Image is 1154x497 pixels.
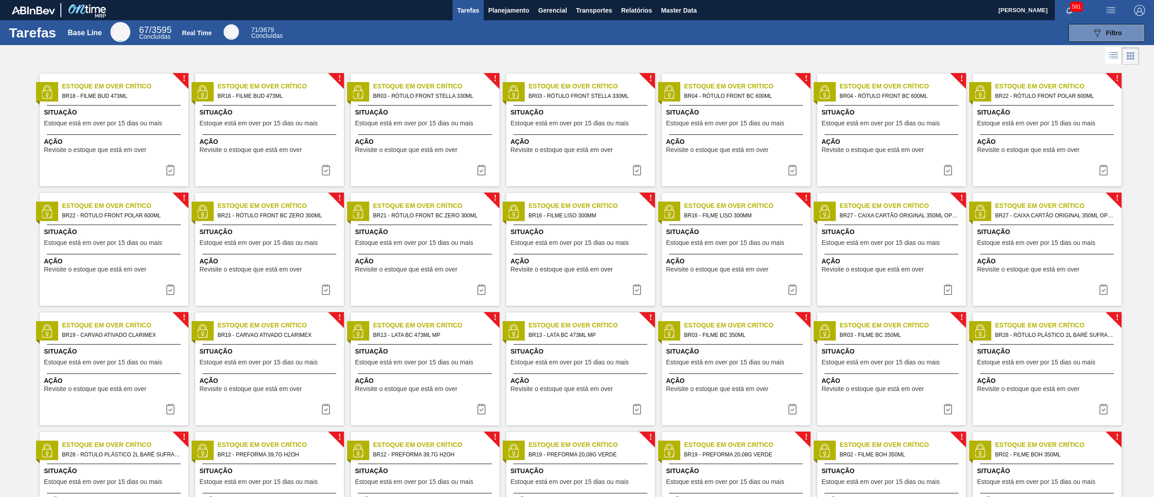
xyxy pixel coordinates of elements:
[977,137,1119,147] span: Ação
[44,147,147,153] span: Revisite o estoque que está em over
[822,386,924,392] span: Revisite o estoque que está em over
[224,24,239,40] div: Real Time
[662,205,676,218] img: status
[1098,284,1109,295] img: icon-task complete
[840,450,959,460] span: BR02 - FILME BOH 350ML
[1116,434,1118,441] span: !
[160,281,181,299] div: Completar tarefa: 30114317
[351,85,365,99] img: status
[494,434,496,441] span: !
[538,5,567,16] span: Gerencial
[511,227,653,237] span: Situação
[822,376,964,386] span: Ação
[937,161,959,179] div: Completar tarefa: 30114316
[684,201,811,211] span: Estoque em Over Crítico
[373,440,499,450] span: Estoque em Over Crítico
[782,281,803,299] div: Completar tarefa: 30114319
[476,404,487,414] img: icon-task complete
[457,5,479,16] span: Tarefas
[1070,2,1083,12] span: 581
[200,227,342,237] span: Situação
[511,137,653,147] span: Ação
[471,281,492,299] div: Completar tarefa: 30114318
[44,227,186,237] span: Situação
[1116,314,1118,321] span: !
[822,479,940,485] span: Estoque está em over por 15 dias ou mais
[488,5,529,16] span: Planejamento
[937,281,959,299] div: Completar tarefa: 30114320
[355,108,497,117] span: Situação
[977,479,1095,485] span: Estoque está em over por 15 dias ou mais
[684,330,803,340] span: BR03 - FILME BC 350ML
[251,27,283,39] div: Real Time
[937,281,959,299] button: icon-task complete
[1116,195,1118,202] span: !
[373,82,499,91] span: Estoque em Over Crítico
[977,359,1095,366] span: Estoque está em over por 15 dias ou mais
[684,440,811,450] span: Estoque em Over Crítico
[1093,400,1114,418] button: icon-task complete
[200,147,302,153] span: Revisite o estoque que está em over
[373,330,492,340] span: BR13 - LATA BC 473ML MP
[182,29,212,37] div: Real Time
[973,205,987,218] img: status
[196,85,209,99] img: status
[44,479,162,485] span: Estoque está em over por 15 dias ou mais
[373,321,499,330] span: Estoque em Over Crítico
[355,257,497,266] span: Ação
[476,284,487,295] img: icon-task complete
[977,108,1119,117] span: Situação
[529,201,655,211] span: Estoque em Over Crítico
[62,201,188,211] span: Estoque em Over Crítico
[529,321,655,330] span: Estoque em Over Crítico
[995,211,1114,221] span: BR27 - CAIXA CARTÃO ORIGINAL 350ML OPEN CORNER
[626,400,648,418] button: icon-task complete
[822,239,940,246] span: Estoque está em over por 15 dias ou mais
[355,479,473,485] span: Estoque está em over por 15 dias ou mais
[995,440,1122,450] span: Estoque em Over Crítico
[626,161,648,179] button: icon-task complete
[44,386,147,392] span: Revisite o estoque que está em over
[649,314,652,321] span: !
[315,400,337,418] button: icon-task complete
[787,284,798,295] img: icon-task complete
[68,29,102,37] div: Base Line
[621,5,652,16] span: Relatórios
[840,440,966,450] span: Estoque em Over Crítico
[684,450,803,460] span: BR19 - PREFORMA 20,08G VERDE
[822,120,940,127] span: Estoque está em over por 15 dias ou mais
[373,450,492,460] span: BR12 - PREFORMA 39,7G H2OH
[977,239,1095,246] span: Estoque está em over por 15 dias ou mais
[1068,24,1145,42] button: Filtro
[511,266,613,273] span: Revisite o estoque que está em over
[373,91,492,101] span: BR03 - RÓTULO FRONT STELLA 330ML
[62,450,181,460] span: BR28 - RÓTULO PLÁSTICO 2L BARÉ SUFRAMA AH
[139,33,171,40] span: Concluídas
[1098,165,1109,175] img: icon-task complete
[373,211,492,221] span: BR21 - RÓTULO FRONT BC ZERO 300ML
[200,108,342,117] span: Situação
[662,444,676,457] img: status
[529,440,655,450] span: Estoque em Over Crítico
[62,440,188,450] span: Estoque em Over Crítico
[511,108,653,117] span: Situação
[196,324,209,338] img: status
[139,26,172,40] div: Base Line
[251,32,283,39] span: Concluídas
[507,85,520,99] img: status
[666,120,784,127] span: Estoque está em over por 15 dias ou mais
[44,376,186,386] span: Ação
[218,330,337,340] span: BR19 - CARVAO ATIVADO CLARIMEX
[139,25,149,35] span: 67
[315,161,337,179] button: icon-task complete
[200,257,342,266] span: Ação
[494,195,496,202] span: !
[1093,281,1114,299] div: Completar tarefa: 30114320
[684,321,811,330] span: Estoque em Over Crítico
[12,6,55,14] img: TNhmsLtSVTkK8tSr43FrP2fwEKptu5GPRR3wAAAABJRU5ErkJggg==
[684,211,803,221] span: BR16 - FILME LISO 300MM
[822,266,924,273] span: Revisite o estoque que está em over
[666,266,769,273] span: Revisite o estoque que está em over
[973,324,987,338] img: status
[1093,400,1114,418] div: Completar tarefa: 30114324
